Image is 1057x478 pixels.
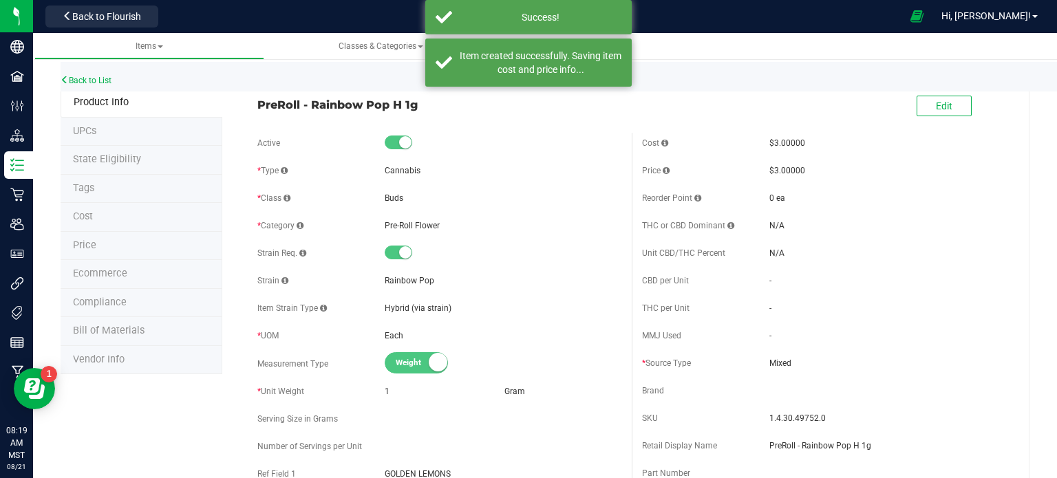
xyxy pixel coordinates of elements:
inline-svg: Users [10,217,24,231]
div: Item created successfully. Saving item cost and price info... [460,49,621,76]
span: Strain [257,276,288,285]
span: 1 [385,387,389,396]
span: Reorder Point [642,193,701,203]
span: SKU [642,413,658,423]
iframe: Resource center unread badge [41,366,57,382]
p: 08:19 AM MST [6,424,27,461]
span: Measurement Type [257,359,328,369]
span: Bill of Materials [73,325,145,336]
inline-svg: Configuration [10,99,24,113]
span: Pre-Roll Flower [385,221,440,230]
span: Mixed [769,357,1006,369]
span: Cost [73,210,93,222]
span: Unit Weight [257,387,304,396]
span: Rainbow Pop [385,276,434,285]
span: THC per Unit [642,303,690,313]
span: Product Info [74,96,129,108]
span: THC or CBD Dominant [642,221,734,230]
span: Number of Servings per Unit [257,442,362,451]
span: Vendor Info [73,354,125,365]
span: Part Number [642,468,690,478]
span: Hybrid (via strain) [385,303,451,313]
span: Hi, [PERSON_NAME]! [941,10,1031,21]
span: $3.00000 [769,138,805,148]
span: CBD per Unit [642,276,689,285]
span: Unit CBD/THC Percent [642,248,725,258]
span: Tag [73,153,141,165]
span: Classes & Categories [339,41,423,51]
inline-svg: Company [10,40,24,54]
span: Cost [642,138,668,148]
span: Price [73,239,96,251]
span: Source Type [642,358,691,368]
span: Type [257,166,288,175]
span: Buds [385,193,403,203]
span: - [769,276,771,285]
span: Active [257,138,280,148]
span: N/A [769,248,784,258]
inline-svg: Inventory [10,158,24,172]
span: $3.00000 [769,166,805,175]
a: Back to List [61,76,111,85]
span: Cannabis [385,166,420,175]
button: Edit [917,96,972,116]
span: 1.4.30.49752.0 [769,412,1006,424]
span: Edit [936,100,952,111]
inline-svg: Reports [10,336,24,349]
div: Success! [460,10,621,24]
span: Retail Display Name [642,441,717,450]
span: Open Ecommerce Menu [901,3,932,30]
inline-svg: Facilities [10,69,24,83]
span: PreRoll - Rainbow Pop H 1g [257,96,621,113]
inline-svg: Integrations [10,276,24,290]
inline-svg: Retail [10,188,24,202]
span: Item Strain Type [257,303,327,313]
span: Each [385,331,403,340]
span: Serving Size in Grams [257,414,338,424]
span: 0 ea [769,193,785,203]
button: Back to Flourish [45,6,158,28]
span: UOM [257,331,279,340]
p: 08/21 [6,461,27,472]
span: N/A [769,221,784,230]
inline-svg: Distribution [10,129,24,142]
span: Items [136,41,163,51]
span: Strain Req. [257,248,306,258]
span: Price [642,166,670,175]
span: Tag [73,182,94,194]
span: Gram [504,387,525,396]
inline-svg: Tags [10,306,24,320]
inline-svg: User Roles [10,247,24,261]
span: Weight [396,353,458,373]
span: Category [257,221,303,230]
span: MMJ Used [642,331,681,340]
span: Brand [642,386,664,395]
iframe: Resource center [14,368,55,409]
span: Tag [73,125,96,137]
span: Ecommerce [73,268,127,279]
span: - [769,303,771,313]
span: Class [257,193,290,203]
inline-svg: Manufacturing [10,365,24,379]
span: - [769,331,771,340]
span: Compliance [73,296,127,308]
span: PreRoll - Rainbow Pop H 1g [769,439,1006,452]
span: Back to Flourish [72,11,141,22]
